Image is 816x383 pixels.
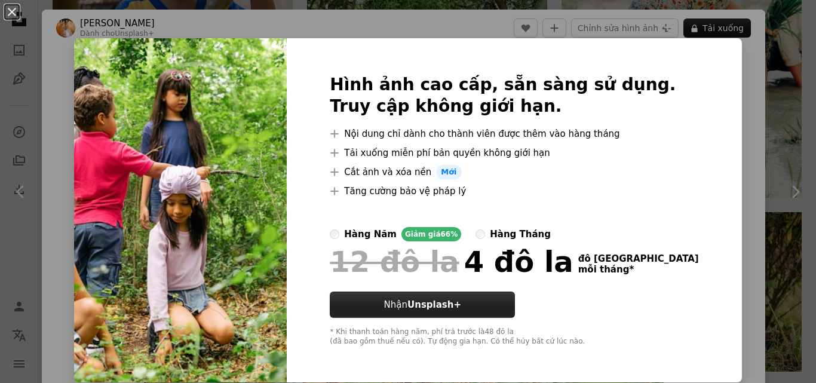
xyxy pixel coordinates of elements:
font: 66% [440,230,458,238]
font: Truy cập không giới hạn. [330,96,562,116]
img: premium_photo-1686920246066-f8e9669d1962 [74,38,287,382]
input: hàng nămGiảm giá66% [330,229,339,239]
font: Nhận [384,299,407,310]
font: hàng năm [344,229,397,240]
font: (đã bao gồm thuế nếu có). Tự động gia hạn. Có thể hủy bất cứ lúc nào. [330,337,585,345]
font: Hình ảnh cao cấp, sẵn sàng sử dụng. [330,75,676,94]
font: Nội dung chỉ dành cho thành viên được thêm vào hàng tháng [344,128,619,139]
font: 12 đô la [330,245,459,278]
input: hàng tháng [476,229,485,239]
font: Cắt ảnh và xóa nền [344,167,431,177]
font: Unsplash+ [407,299,461,310]
font: 48 đô la [484,327,514,336]
font: mỗi tháng [578,264,630,275]
button: NhậnUnsplash+ [330,292,515,318]
font: 4 đô la [464,245,573,278]
font: Mới [441,167,456,176]
font: Tăng cường bảo vệ pháp lý [344,186,466,197]
font: Tải xuống miễn phí bản quyền không giới hạn [344,148,550,158]
font: hàng tháng [490,229,551,240]
font: đô [GEOGRAPHIC_DATA] [578,253,699,264]
font: * Khi thanh toán hàng năm, phí trả trước là [330,327,484,336]
font: Giảm giá [405,230,441,238]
